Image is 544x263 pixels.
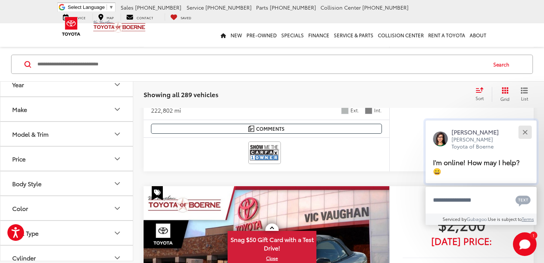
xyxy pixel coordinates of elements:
[270,4,316,11] span: [PHONE_NUMBER]
[426,120,537,225] div: Close[PERSON_NAME][PERSON_NAME] Toyota of BoerneI'm online! How may I help? 😀Type your messageCha...
[144,89,218,98] span: Showing all 289 vehicles
[152,186,163,200] span: Special
[68,4,114,10] a: Select Language​
[121,13,159,21] a: Contact
[451,136,506,150] p: [PERSON_NAME] Toyota of Boerne
[500,95,510,102] span: Grid
[306,23,332,47] a: Finance
[0,221,134,245] button: Fuel TypeFuel Type
[57,14,85,38] img: Toyota
[121,4,134,11] span: Sales
[57,13,91,21] a: Service
[426,187,537,214] textarea: Type your message
[187,4,204,11] span: Service
[0,97,134,121] button: MakeMake
[68,4,105,10] span: Select Language
[374,107,382,114] span: Int.
[350,107,359,114] span: Ext.
[151,106,181,115] div: 222,802 mi
[521,95,528,101] span: List
[135,4,181,11] span: [PHONE_NUMBER]
[165,13,197,21] a: My Saved Vehicles
[181,15,191,20] span: Saved
[467,216,488,222] a: Gubagoo.
[244,23,279,47] a: Pre-Owned
[332,23,376,47] a: Service & Parts: Opens in a new tab
[0,72,134,96] button: YearYear
[522,216,534,222] a: Terms
[113,154,122,163] div: Price
[513,232,537,256] button: Toggle Chat Window
[433,157,520,176] span: I'm online! How may I help? 😀
[12,155,26,162] div: Price
[467,23,488,47] a: About
[12,254,36,261] div: Cylinder
[113,204,122,213] div: Color
[533,233,534,237] span: 1
[0,171,134,195] button: Body StyleBody Style
[218,23,228,47] a: Home
[256,125,285,132] span: Comments
[320,4,361,11] span: Collision Center
[513,192,533,208] button: Chat with SMS
[0,122,134,146] button: Model & TrimModel & Trim
[486,55,520,74] button: Search
[228,232,316,254] span: Snag $50 Gift Card with a Test Drive!
[443,216,467,222] span: Serviced by
[515,87,534,102] button: List View
[365,107,372,114] span: Gray
[113,105,122,114] div: Make
[476,95,484,101] span: Sort
[376,23,426,47] a: Collision Center
[12,229,38,236] div: Fuel Type
[403,237,521,245] span: [DATE] Price:
[37,55,486,73] input: Search by Make, Model, or Keyword
[256,4,268,11] span: Parts
[517,124,533,140] button: Close
[93,13,119,21] a: Map
[12,81,24,88] div: Year
[205,4,252,11] span: [PHONE_NUMBER]
[93,20,146,33] img: Vic Vaughan Toyota of Boerne
[403,215,521,233] span: $2,200
[426,23,467,47] a: Rent a Toyota
[341,107,349,114] span: Silver Ice Metallic
[513,232,537,256] svg: Start Chat
[362,4,409,11] span: [PHONE_NUMBER]
[492,87,515,102] button: Grid View
[109,4,114,10] span: ▼
[472,87,492,102] button: Select sort value
[113,130,122,139] div: Model & Trim
[0,147,134,171] button: PricePrice
[113,229,122,238] div: Fuel Type
[451,128,506,136] p: [PERSON_NAME]
[12,106,27,113] div: Make
[250,143,279,163] img: CarFax One Owner
[516,195,531,206] svg: Text
[113,179,122,188] div: Body Style
[12,130,48,137] div: Model & Trim
[248,126,254,132] img: Comments
[151,124,382,134] button: Comments
[0,196,134,220] button: ColorColor
[279,23,306,47] a: Specials
[12,180,41,187] div: Body Style
[228,23,244,47] a: New
[488,216,522,222] span: Use is subject to
[113,80,122,89] div: Year
[12,205,28,212] div: Color
[113,253,122,262] div: Cylinder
